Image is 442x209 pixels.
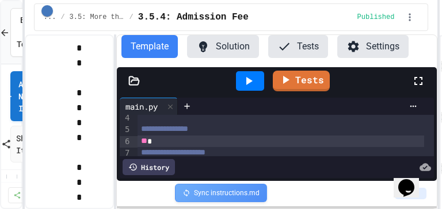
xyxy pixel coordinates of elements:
div: 5 [120,124,131,136]
a: Tests [273,71,330,91]
div: Content is published and visible to students [357,13,399,22]
button: Solution [187,35,259,58]
button: Settings [337,35,409,58]
div: History [123,159,175,175]
a: Share Items [10,126,30,162]
span: / [129,13,134,22]
span: Back to Teams [17,14,41,51]
button: Tests [268,35,328,58]
div: 6 [120,136,131,148]
a: Add New Item [10,71,29,121]
div: 7 [120,148,131,160]
div: main.py [120,98,178,115]
span: 3.5: More than Two Choices [70,13,125,22]
button: Template [121,35,178,58]
div: 4 [120,113,131,124]
span: Published [357,13,395,22]
span: 3.5.4: Admission Fee [138,10,249,24]
iframe: chat widget [394,163,430,198]
button: Back to Teams [10,8,30,57]
div: Sync instructions.md [175,184,267,202]
span: / [60,13,64,22]
a: Publish [8,187,57,203]
div: main.py [120,100,163,113]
